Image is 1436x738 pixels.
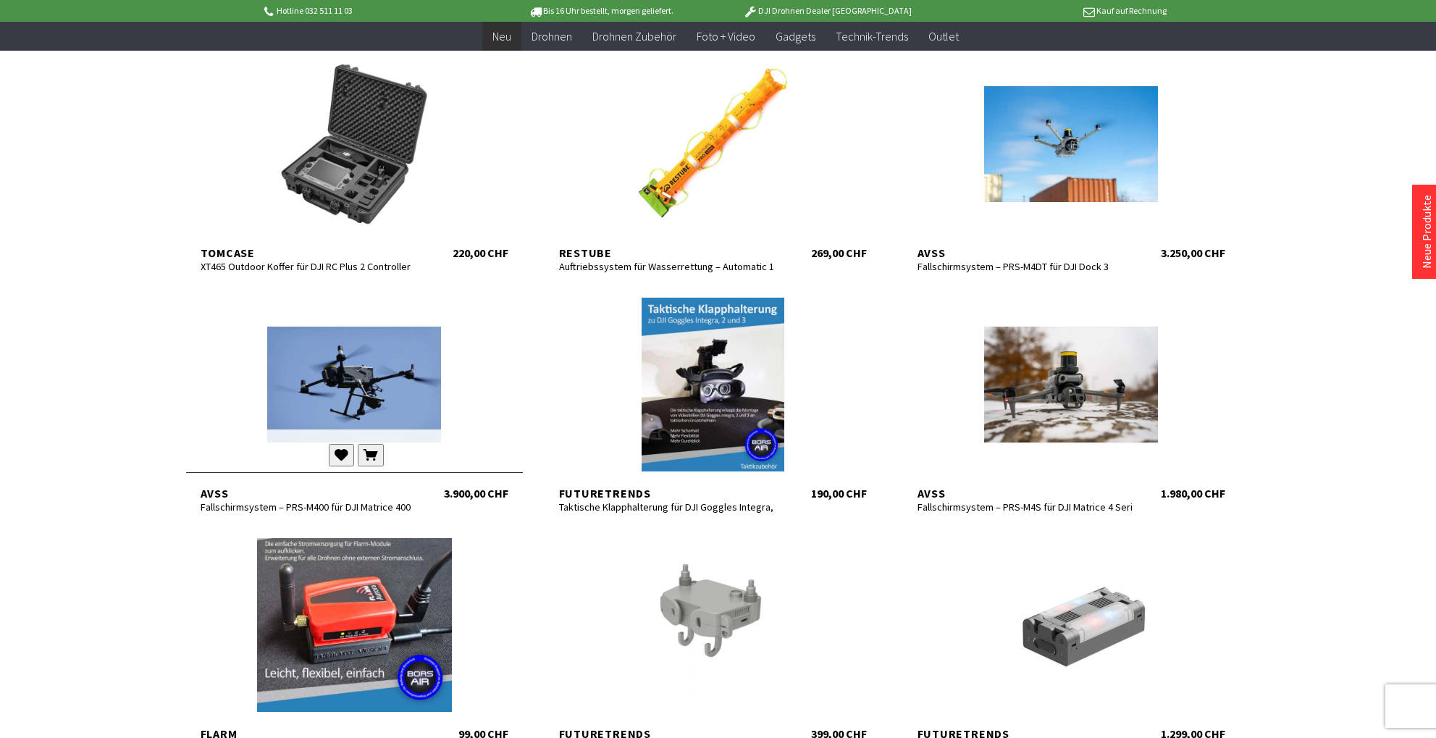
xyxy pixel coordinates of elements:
[836,29,908,43] span: Technik-Trends
[559,246,775,260] div: Restube
[714,2,940,20] p: DJI Drohnen Dealer [GEOGRAPHIC_DATA]
[826,22,918,51] a: Technik-Trends
[545,298,881,500] a: Futuretrends Taktische Klapphalterung für DJI Goggles Integra, 2 und 3 190,00 CHF
[262,2,488,20] p: Hotline 032 511 11 03
[918,246,1133,260] div: AVSS
[1419,195,1434,269] a: Neue Produkte
[918,500,1133,513] div: Fallschirmsystem – PRS-M4S für DJI Matrice 4 Series
[201,246,416,260] div: TomCase
[559,260,775,273] div: Auftriebssystem für Wasserrettung – Automatic 180
[592,29,676,43] span: Drohnen Zubehör
[765,22,826,51] a: Gadgets
[928,29,959,43] span: Outlet
[444,486,508,500] div: 3.900,00 CHF
[186,57,523,260] a: TomCase XT465 Outdoor Koffer für DJI RC Plus 2 Controller 220,00 CHF
[686,22,765,51] a: Foto + Video
[488,2,714,20] p: Bis 16 Uhr bestellt, morgen geliefert.
[903,57,1240,260] a: AVSS Fallschirmsystem – PRS-M4DT für DJI Dock 3 3.250,00 CHF
[903,298,1240,500] a: AVSS Fallschirmsystem – PRS-M4S für DJI Matrice 4 Series 1.980,00 CHF
[582,22,686,51] a: Drohnen Zubehör
[186,298,523,500] a: AVSS Fallschirmsystem – PRS-M400 für DJI Matrice 400 3.900,00 CHF
[532,29,572,43] span: Drohnen
[776,29,815,43] span: Gadgets
[941,2,1167,20] p: Kauf auf Rechnung
[545,57,881,260] a: Restube Auftriebssystem für Wasserrettung – Automatic 180 269,00 CHF
[559,500,775,513] div: Taktische Klapphalterung für DJI Goggles Integra, 2 und 3
[559,486,775,500] div: Futuretrends
[482,22,521,51] a: Neu
[918,22,969,51] a: Outlet
[811,486,867,500] div: 190,00 CHF
[201,260,416,273] div: XT465 Outdoor Koffer für DJI RC Plus 2 Controller
[918,260,1133,273] div: Fallschirmsystem – PRS-M4DT für DJI Dock 3
[492,29,511,43] span: Neu
[521,22,582,51] a: Drohnen
[453,246,508,260] div: 220,00 CHF
[697,29,755,43] span: Foto + Video
[201,500,416,513] div: Fallschirmsystem – PRS-M400 für DJI Matrice 400
[918,486,1133,500] div: AVSS
[1161,246,1225,260] div: 3.250,00 CHF
[201,486,416,500] div: AVSS
[1161,486,1225,500] div: 1.980,00 CHF
[811,246,867,260] div: 269,00 CHF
